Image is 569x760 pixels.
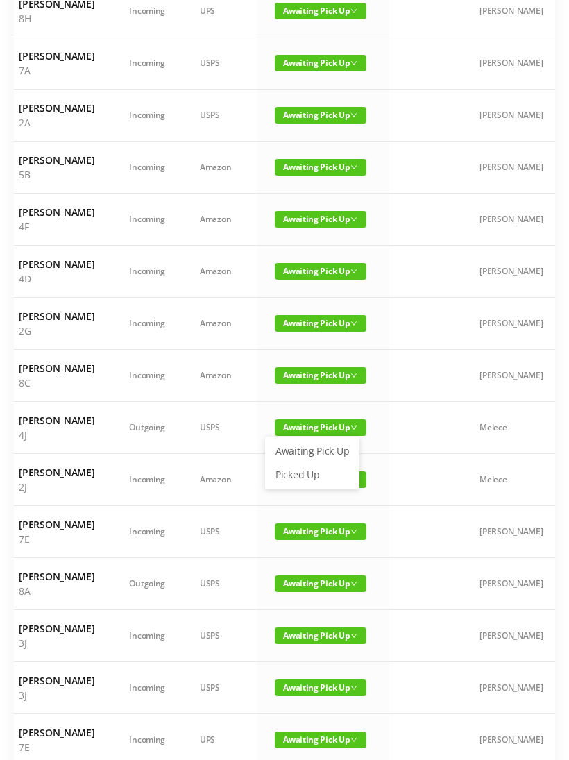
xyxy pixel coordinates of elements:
[350,112,357,119] i: icon: down
[182,350,257,402] td: Amazon
[182,610,257,662] td: USPS
[182,506,257,558] td: USPS
[182,194,257,246] td: Amazon
[182,37,257,90] td: USPS
[350,372,357,379] i: icon: down
[462,142,560,194] td: [PERSON_NAME]
[275,315,366,332] span: Awaiting Pick Up
[112,246,182,298] td: Incoming
[19,673,94,688] h6: [PERSON_NAME]
[350,580,357,587] i: icon: down
[112,506,182,558] td: Incoming
[275,523,366,540] span: Awaiting Pick Up
[275,263,366,280] span: Awaiting Pick Up
[462,558,560,610] td: [PERSON_NAME]
[275,3,366,19] span: Awaiting Pick Up
[19,413,94,428] h6: [PERSON_NAME]
[19,323,94,338] p: 2G
[19,153,94,167] h6: [PERSON_NAME]
[19,271,94,286] p: 4D
[19,532,94,546] p: 7E
[182,90,257,142] td: USPS
[275,107,366,124] span: Awaiting Pick Up
[462,610,560,662] td: [PERSON_NAME]
[19,257,94,271] h6: [PERSON_NAME]
[275,367,366,384] span: Awaiting Pick Up
[19,115,94,130] p: 2A
[112,454,182,506] td: Incoming
[19,725,94,740] h6: [PERSON_NAME]
[112,37,182,90] td: Incoming
[182,142,257,194] td: Amazon
[19,63,94,78] p: 7A
[275,211,366,228] span: Awaiting Pick Up
[275,419,366,436] span: Awaiting Pick Up
[267,440,357,462] a: Awaiting Pick Up
[350,736,357,743] i: icon: down
[112,558,182,610] td: Outgoing
[350,424,357,431] i: icon: down
[350,528,357,535] i: icon: down
[462,454,560,506] td: Melece
[19,101,94,115] h6: [PERSON_NAME]
[275,575,366,592] span: Awaiting Pick Up
[462,246,560,298] td: [PERSON_NAME]
[350,320,357,327] i: icon: down
[19,205,94,219] h6: [PERSON_NAME]
[19,517,94,532] h6: [PERSON_NAME]
[350,60,357,67] i: icon: down
[350,216,357,223] i: icon: down
[19,428,94,442] p: 4J
[182,246,257,298] td: Amazon
[182,402,257,454] td: USPS
[19,361,94,375] h6: [PERSON_NAME]
[462,37,560,90] td: [PERSON_NAME]
[462,194,560,246] td: [PERSON_NAME]
[19,49,94,63] h6: [PERSON_NAME]
[462,298,560,350] td: [PERSON_NAME]
[462,90,560,142] td: [PERSON_NAME]
[19,584,94,598] p: 8A
[462,506,560,558] td: [PERSON_NAME]
[275,627,366,644] span: Awaiting Pick Up
[182,454,257,506] td: Amazon
[19,688,94,702] p: 3J
[112,90,182,142] td: Incoming
[112,350,182,402] td: Incoming
[19,219,94,234] p: 4F
[350,164,357,171] i: icon: down
[267,464,357,486] a: Picked Up
[19,621,94,636] h6: [PERSON_NAME]
[275,55,366,71] span: Awaiting Pick Up
[19,309,94,323] h6: [PERSON_NAME]
[112,142,182,194] td: Incoming
[112,662,182,714] td: Incoming
[182,298,257,350] td: Amazon
[19,167,94,182] p: 5B
[112,298,182,350] td: Incoming
[19,740,94,754] p: 7E
[275,679,366,696] span: Awaiting Pick Up
[462,662,560,714] td: [PERSON_NAME]
[112,402,182,454] td: Outgoing
[462,402,560,454] td: Melece
[19,569,94,584] h6: [PERSON_NAME]
[19,375,94,390] p: 8C
[19,480,94,494] p: 2J
[462,350,560,402] td: [PERSON_NAME]
[275,732,366,748] span: Awaiting Pick Up
[275,159,366,176] span: Awaiting Pick Up
[112,194,182,246] td: Incoming
[19,636,94,650] p: 3J
[112,610,182,662] td: Incoming
[182,662,257,714] td: USPS
[19,465,94,480] h6: [PERSON_NAME]
[350,632,357,639] i: icon: down
[182,558,257,610] td: USPS
[350,268,357,275] i: icon: down
[19,11,94,26] p: 8H
[350,8,357,15] i: icon: down
[350,684,357,691] i: icon: down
